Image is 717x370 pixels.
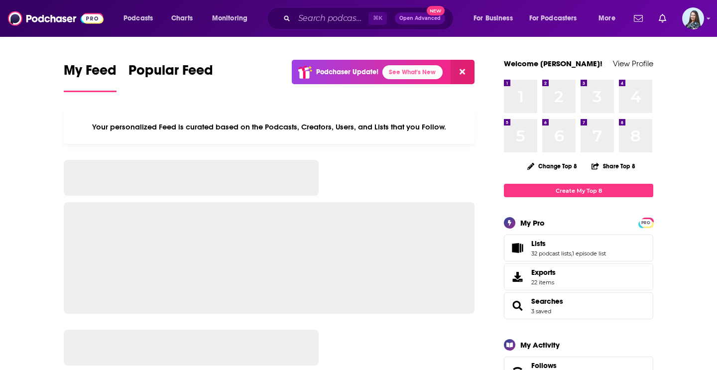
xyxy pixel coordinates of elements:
[507,241,527,255] a: Lists
[682,7,704,29] button: Show profile menu
[531,297,563,306] a: Searches
[640,219,652,226] a: PRO
[529,11,577,25] span: For Podcasters
[507,270,527,284] span: Exports
[520,218,545,228] div: My Pro
[276,7,463,30] div: Search podcasts, credits, & more...
[64,62,117,85] span: My Feed
[504,184,653,197] a: Create My Top 8
[531,239,606,248] a: Lists
[531,279,556,286] span: 22 items
[294,10,368,26] input: Search podcasts, credits, & more...
[212,11,247,25] span: Monitoring
[507,299,527,313] a: Searches
[504,292,653,319] span: Searches
[613,59,653,68] a: View Profile
[531,361,623,370] a: Follows
[316,68,378,76] p: Podchaser Update!
[572,250,606,257] a: 1 episode list
[655,10,670,27] a: Show notifications dropdown
[521,160,583,172] button: Change Top 8
[64,110,475,144] div: Your personalized Feed is curated based on the Podcasts, Creators, Users, and Lists that you Follow.
[598,11,615,25] span: More
[531,268,556,277] span: Exports
[640,219,652,227] span: PRO
[531,361,557,370] span: Follows
[531,308,551,315] a: 3 saved
[592,10,628,26] button: open menu
[571,250,572,257] span: ,
[531,239,546,248] span: Lists
[682,7,704,29] span: Logged in as brookefortierpr
[467,10,525,26] button: open menu
[64,62,117,92] a: My Feed
[8,9,104,28] img: Podchaser - Follow, Share and Rate Podcasts
[531,250,571,257] a: 32 podcast lists
[591,156,636,176] button: Share Top 8
[123,11,153,25] span: Podcasts
[504,263,653,290] a: Exports
[504,235,653,261] span: Lists
[630,10,647,27] a: Show notifications dropdown
[504,59,602,68] a: Welcome [PERSON_NAME]!
[171,11,193,25] span: Charts
[395,12,445,24] button: Open AdvancedNew
[427,6,445,15] span: New
[382,65,443,79] a: See What's New
[682,7,704,29] img: User Profile
[474,11,513,25] span: For Business
[117,10,166,26] button: open menu
[165,10,199,26] a: Charts
[520,340,560,350] div: My Activity
[523,10,592,26] button: open menu
[128,62,213,92] a: Popular Feed
[368,12,387,25] span: ⌘ K
[399,16,441,21] span: Open Advanced
[205,10,260,26] button: open menu
[128,62,213,85] span: Popular Feed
